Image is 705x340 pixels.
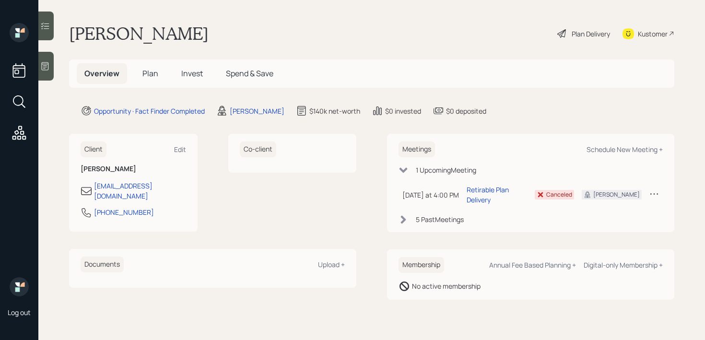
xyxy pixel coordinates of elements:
h6: Membership [399,257,444,273]
h6: [PERSON_NAME] [81,165,186,173]
div: [DATE] at 4:00 PM [402,190,459,200]
div: Upload + [318,260,345,269]
div: 5 Past Meeting s [416,214,464,224]
span: Overview [84,68,119,79]
div: [PERSON_NAME] [593,190,640,199]
div: $140k net-worth [309,106,360,116]
div: [PHONE_NUMBER] [94,207,154,217]
h6: Documents [81,257,124,272]
div: No active membership [412,281,481,291]
div: $0 deposited [446,106,486,116]
div: Digital-only Membership + [584,260,663,270]
div: [PERSON_NAME] [230,106,284,116]
div: [EMAIL_ADDRESS][DOMAIN_NAME] [94,181,186,201]
div: Canceled [546,190,572,199]
h6: Co-client [240,141,276,157]
img: retirable_logo.png [10,277,29,296]
div: Schedule New Meeting + [587,145,663,154]
div: $0 invested [385,106,421,116]
h1: [PERSON_NAME] [69,23,209,44]
span: Invest [181,68,203,79]
h6: Client [81,141,106,157]
div: Retirable Plan Delivery [467,185,527,205]
span: Spend & Save [226,68,273,79]
div: Annual Fee Based Planning + [489,260,576,270]
div: Kustomer [638,29,668,39]
div: 1 Upcoming Meeting [416,165,476,175]
div: Plan Delivery [572,29,610,39]
div: Opportunity · Fact Finder Completed [94,106,205,116]
span: Plan [142,68,158,79]
div: Edit [174,145,186,154]
div: Log out [8,308,31,317]
h6: Meetings [399,141,435,157]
